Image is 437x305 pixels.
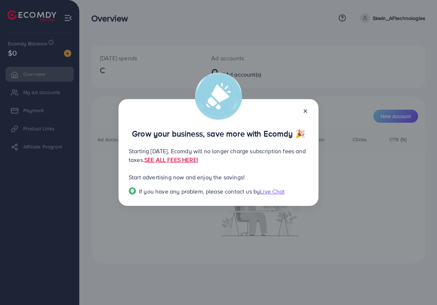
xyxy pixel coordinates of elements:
a: SEE ALL FEES HERE! [144,156,198,164]
span: If you have any problem, please contact us by [139,187,260,195]
span: Live Chat [260,187,285,195]
img: Popup guide [129,187,136,195]
p: Grow your business, save more with Ecomdy 🎉 [129,129,308,138]
p: Start advertising now and enjoy the savings! [129,173,308,182]
img: alert [195,73,242,120]
p: Starting [DATE], Ecomdy will no longer charge subscription fees and taxes. [129,147,308,164]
